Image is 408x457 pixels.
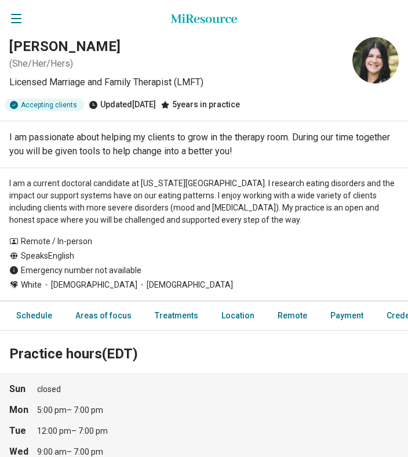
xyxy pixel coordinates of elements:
div: Updated [DATE] [89,99,156,111]
a: Schedule [2,304,59,328]
div: 5:00 pm – 7:00 pm [37,404,103,417]
strong: Sun [9,382,30,396]
span: [DEMOGRAPHIC_DATA] [137,279,233,291]
h2: Practice hours (EDT) [9,317,399,364]
h1: [PERSON_NAME] [9,37,343,57]
p: ( She/Her/Hers ) [9,57,343,71]
p: I am a current doctoral candidate at [US_STATE][GEOGRAPHIC_DATA]. I research eating disorders and... [9,177,399,226]
div: Emergency number not available [9,264,399,277]
a: Home page [171,9,237,28]
div: 12:00 pm – 7:00 pm [37,425,108,438]
span: White [21,279,42,291]
div: closed [37,383,399,396]
a: Location [214,304,261,328]
div: 5 years in practice [161,99,240,111]
div: Speaks English [9,250,399,262]
a: Remote [271,304,314,328]
a: Areas of focus [68,304,139,328]
a: Treatments [148,304,205,328]
p: Licensed Marriage and Family Therapist (LMFT) [9,75,343,89]
strong: Mon [9,403,30,417]
strong: Tue [9,424,30,438]
a: Payment [323,304,370,328]
div: Remote / In-person [9,235,399,248]
span: [DEMOGRAPHIC_DATA] [42,279,137,291]
img: Kinsey Pocchio, Licensed Marriage and Family Therapist (LMFT) [352,37,399,84]
button: Open navigation [9,12,23,26]
div: Accepting clients [5,99,84,111]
